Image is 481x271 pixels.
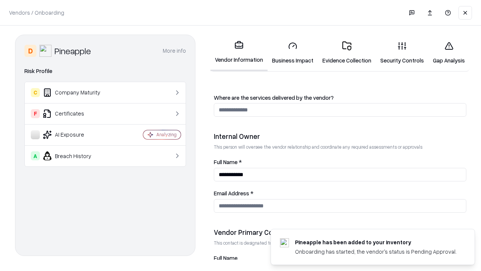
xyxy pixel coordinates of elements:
[428,35,469,70] a: Gap Analysis
[24,45,36,57] div: D
[24,67,186,76] div: Risk Profile
[376,35,428,70] a: Security Controls
[268,35,318,70] a: Business Impact
[280,238,289,247] img: pineappleenergy.com
[39,45,51,57] img: Pineapple
[31,109,121,118] div: Certificates
[214,144,466,150] p: This person will oversee the vendor relationship and coordinate any required assessments or appro...
[54,45,91,57] div: Pineapple
[214,228,466,237] div: Vendor Primary Contact
[163,44,186,58] button: More info
[9,9,64,17] p: Vendors / Onboarding
[295,248,457,256] div: Onboarding has started, the vendor's status is Pending Approval.
[214,132,466,141] div: Internal Owner
[318,35,376,70] a: Evidence Collection
[295,238,457,246] div: Pineapple has been added to your inventory
[214,255,466,261] label: Full Name
[210,35,268,71] a: Vendor Information
[214,95,466,100] label: Where are the services delivered by the vendor?
[214,159,466,165] label: Full Name *
[31,88,40,97] div: C
[214,240,466,246] p: This contact is designated to receive the assessment request from Shift
[31,151,40,160] div: A
[156,131,177,138] div: Analyzing
[31,130,121,139] div: AI Exposure
[31,109,40,118] div: F
[31,88,121,97] div: Company Maturity
[214,190,466,196] label: Email Address *
[31,151,121,160] div: Breach History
